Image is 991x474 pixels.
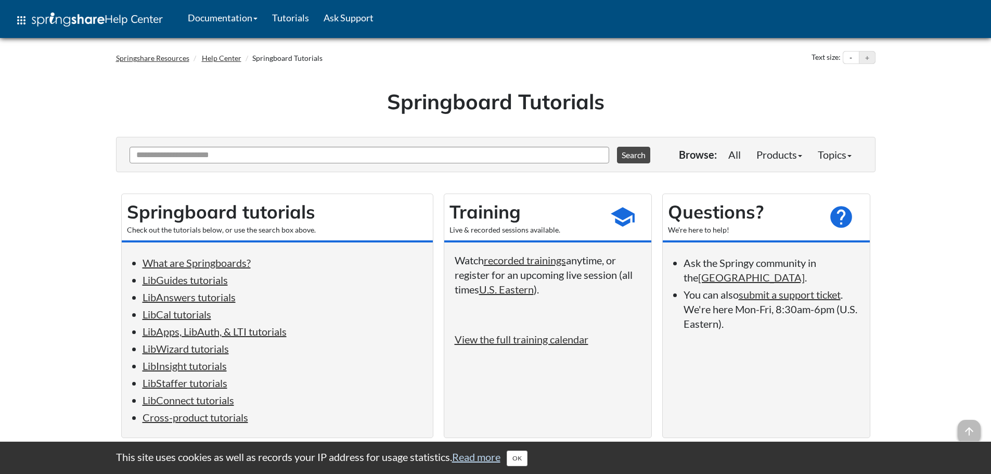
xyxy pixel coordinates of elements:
[449,199,599,225] h2: Training
[843,52,859,64] button: Decrease text size
[143,360,227,372] a: LibInsight tutorials
[105,12,163,25] span: Help Center
[484,254,566,266] a: recorded trainings
[265,5,316,31] a: Tutorials
[143,325,287,338] a: LibApps, LibAuth, & LTI tutorials
[243,53,323,63] li: Springboard Tutorials
[143,291,236,303] a: LibAnswers tutorials
[828,204,854,230] span: help
[143,394,234,406] a: LibConnect tutorials
[127,225,428,235] div: Check out the tutorials below, or use the search box above.
[958,420,981,443] span: arrow_upward
[739,288,841,301] a: submit a support ticket
[143,377,227,389] a: LibStaffer tutorials
[958,421,981,433] a: arrow_upward
[455,253,641,297] p: Watch anytime, or register for an upcoming live session (all times ).
[455,333,588,345] a: View the full training calendar
[507,451,527,466] button: Close
[668,225,818,235] div: We're here to help!
[32,12,105,27] img: Springshare
[127,199,428,225] h2: Springboard tutorials
[143,342,229,355] a: LibWizard tutorials
[720,144,749,165] a: All
[617,147,650,163] button: Search
[668,199,818,225] h2: Questions?
[202,54,241,62] a: Help Center
[15,14,28,27] span: apps
[698,271,805,284] a: [GEOGRAPHIC_DATA]
[106,450,886,466] div: This site uses cookies as well as records your IP address for usage statistics.
[479,283,534,296] a: U.S. Eastern
[684,287,859,331] li: You can also . We're here Mon-Fri, 8:30am-6pm (U.S. Eastern).
[143,257,251,269] a: What are Springboards?
[143,308,211,321] a: LibCal tutorials
[116,54,189,62] a: Springshare Resources
[810,144,859,165] a: Topics
[809,51,843,65] div: Text size:
[449,225,599,235] div: Live & recorded sessions available.
[749,144,810,165] a: Products
[181,5,265,31] a: Documentation
[452,451,500,463] a: Read more
[124,87,868,116] h1: Springboard Tutorials
[610,204,636,230] span: school
[859,52,875,64] button: Increase text size
[679,147,717,162] p: Browse:
[684,255,859,285] li: Ask the Springy community in the .
[143,274,228,286] a: LibGuides tutorials
[8,5,170,36] a: apps Help Center
[316,5,381,31] a: Ask Support
[143,411,248,424] a: Cross-product tutorials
